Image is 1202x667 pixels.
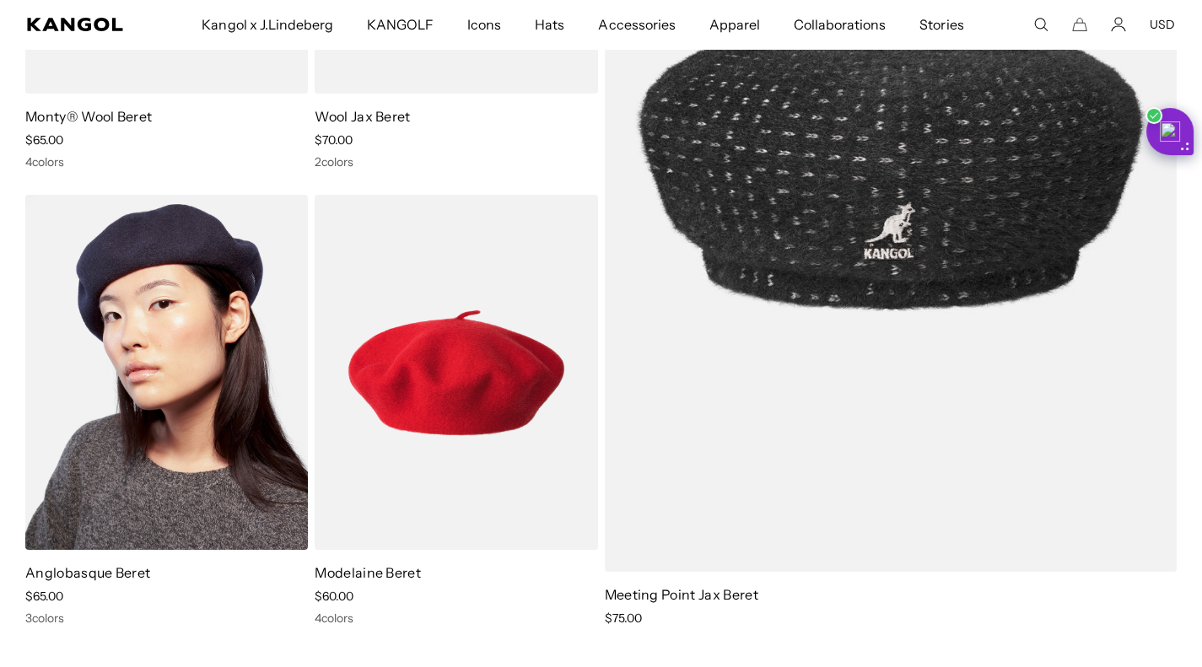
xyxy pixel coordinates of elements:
[605,586,758,603] a: Meeting Point Jax Beret
[25,132,63,148] span: $65.00
[315,195,597,550] img: Modelaine Beret
[27,18,132,31] a: Kangol
[25,564,150,581] a: Anglobasque Beret
[25,589,63,604] span: $65.00
[1111,17,1126,32] a: Account
[25,108,152,125] a: Monty® Wool Beret
[25,154,308,169] div: 4 colors
[605,611,642,626] span: $75.00
[315,611,597,626] div: 4 colors
[315,108,410,125] a: Wool Jax Beret
[25,195,308,550] img: Anglobasque Beret
[315,154,597,169] div: 2 colors
[315,564,421,581] a: Modelaine Beret
[1150,17,1175,32] button: USD
[315,589,353,604] span: $60.00
[1033,17,1048,32] summary: Search here
[25,611,308,626] div: 3 colors
[315,132,353,148] span: $70.00
[1072,17,1087,32] button: Cart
